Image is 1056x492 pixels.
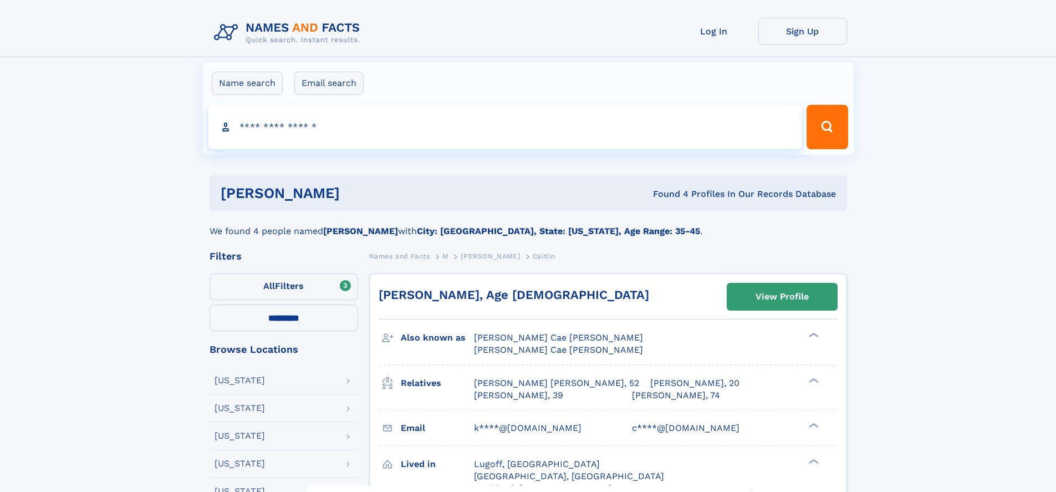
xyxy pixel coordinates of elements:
[474,377,639,389] a: [PERSON_NAME] [PERSON_NAME], 52
[263,281,275,291] span: All
[212,72,283,95] label: Name search
[323,226,398,236] b: [PERSON_NAME]
[474,344,643,355] span: [PERSON_NAME] Cae [PERSON_NAME]
[210,211,847,238] div: We found 4 people named with .
[670,18,758,45] a: Log In
[474,459,600,469] span: Lugoff, [GEOGRAPHIC_DATA]
[807,105,848,149] button: Search Button
[474,389,563,402] a: [PERSON_NAME], 39
[758,18,847,45] a: Sign Up
[401,328,474,347] h3: Also known as
[496,188,836,200] div: Found 4 Profiles In Our Records Database
[215,459,265,468] div: [US_STATE]
[474,332,643,343] span: [PERSON_NAME] Cae [PERSON_NAME]
[379,288,649,302] a: [PERSON_NAME], Age [DEMOGRAPHIC_DATA]
[401,374,474,393] h3: Relatives
[215,404,265,413] div: [US_STATE]
[806,332,819,339] div: ❯
[210,344,358,354] div: Browse Locations
[474,471,664,481] span: [GEOGRAPHIC_DATA], [GEOGRAPHIC_DATA]
[294,72,364,95] label: Email search
[401,419,474,438] h3: Email
[461,252,520,260] span: [PERSON_NAME]
[632,389,720,402] a: [PERSON_NAME], 74
[369,249,430,263] a: Names and Facts
[650,377,739,389] a: [PERSON_NAME], 20
[417,226,700,236] b: City: [GEOGRAPHIC_DATA], State: [US_STATE], Age Range: 35-45
[210,251,358,261] div: Filters
[461,249,520,263] a: [PERSON_NAME]
[806,458,819,465] div: ❯
[215,432,265,440] div: [US_STATE]
[806,377,819,384] div: ❯
[210,18,369,48] img: Logo Names and Facts
[401,455,474,474] h3: Lived in
[806,422,819,429] div: ❯
[756,284,809,310] div: View Profile
[442,252,448,260] span: M
[210,273,358,300] label: Filters
[442,249,448,263] a: M
[215,376,265,385] div: [US_STATE]
[727,283,837,310] a: View Profile
[221,186,497,200] h1: [PERSON_NAME]
[533,252,555,260] span: Caitlin
[208,105,802,149] input: search input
